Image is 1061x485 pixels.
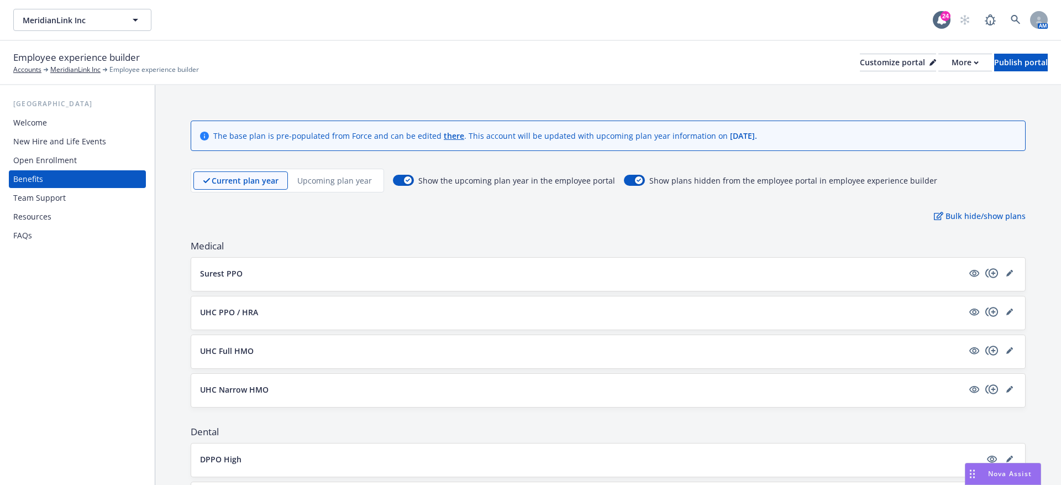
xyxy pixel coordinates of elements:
[934,210,1026,222] p: Bulk hide/show plans
[968,267,981,280] a: visible
[13,208,51,226] div: Resources
[9,227,146,244] a: FAQs
[200,453,981,465] button: DPPO High
[200,453,241,465] p: DPPO High
[13,9,151,31] button: MeridianLink Inc
[954,9,976,31] a: Start snowing
[1003,452,1016,466] a: editPencil
[109,65,199,75] span: Employee experience builder
[9,98,146,109] div: [GEOGRAPHIC_DATA]
[418,175,615,186] span: Show the upcoming plan year in the employee portal
[13,227,32,244] div: FAQs
[9,170,146,188] a: Benefits
[985,267,999,280] a: copyPlus
[200,345,254,357] p: UHC Full HMO
[1003,267,1016,280] a: editPencil
[1005,9,1027,31] a: Search
[200,268,243,279] p: Surest PPO
[200,306,963,318] button: UHC PPO / HRA
[212,175,279,186] p: Current plan year
[200,345,963,357] button: UHC Full HMO
[1003,344,1016,357] a: editPencil
[13,189,66,207] div: Team Support
[200,384,269,395] p: UHC Narrow HMO
[297,175,372,186] p: Upcoming plan year
[9,189,146,207] a: Team Support
[444,131,464,141] a: there
[13,114,47,132] div: Welcome
[13,65,41,75] a: Accounts
[191,425,1026,439] span: Dental
[200,306,258,318] p: UHC PPO / HRA
[988,469,1032,478] span: Nova Assist
[200,268,963,279] button: Surest PPO
[979,9,1001,31] a: Report a Bug
[968,344,981,357] a: visible
[9,152,146,169] a: Open Enrollment
[985,452,999,466] a: visible
[9,208,146,226] a: Resources
[938,54,992,71] button: More
[968,383,981,396] a: visible
[985,305,999,319] a: copyPlus
[23,14,118,26] span: MeridianLink Inc
[13,170,43,188] div: Benefits
[191,239,1026,253] span: Medical
[994,54,1048,71] button: Publish portal
[9,114,146,132] a: Welcome
[213,131,444,141] span: The base plan is pre-populated from Force and can be edited
[9,133,146,150] a: New Hire and Life Events
[965,463,979,484] div: Drag to move
[730,131,757,141] span: [DATE] .
[952,54,979,71] div: More
[1003,305,1016,319] a: editPencil
[968,305,981,319] a: visible
[985,383,999,396] a: copyPlus
[50,65,101,75] a: MeridianLink Inc
[941,11,950,21] div: 24
[965,463,1041,485] button: Nova Assist
[860,54,936,71] button: Customize portal
[985,344,999,357] a: copyPlus
[13,152,77,169] div: Open Enrollment
[13,133,106,150] div: New Hire and Life Events
[200,384,963,395] button: UHC Narrow HMO
[649,175,937,186] span: Show plans hidden from the employee portal in employee experience builder
[13,50,140,65] span: Employee experience builder
[1003,383,1016,396] a: editPencil
[464,131,730,141] span: . This account will be updated with upcoming plan year information on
